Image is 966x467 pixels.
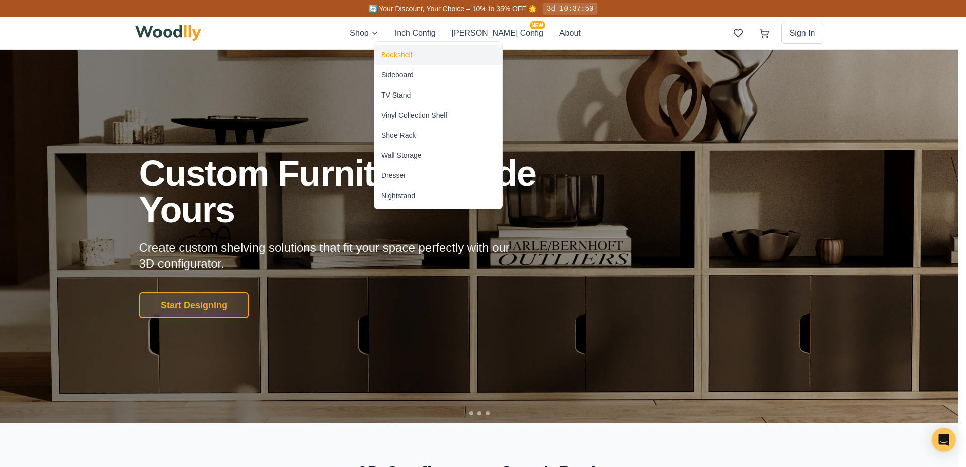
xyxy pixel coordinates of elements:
div: Nightstand [381,191,415,201]
div: TV Stand [381,90,411,100]
div: Shop [374,41,503,209]
div: Shoe Rack [381,130,416,140]
div: Wall Storage [381,150,422,160]
div: Vinyl Collection Shelf [381,110,447,120]
div: Sideboard [381,70,414,80]
div: Bookshelf [381,50,412,60]
div: Dresser [381,170,406,180]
